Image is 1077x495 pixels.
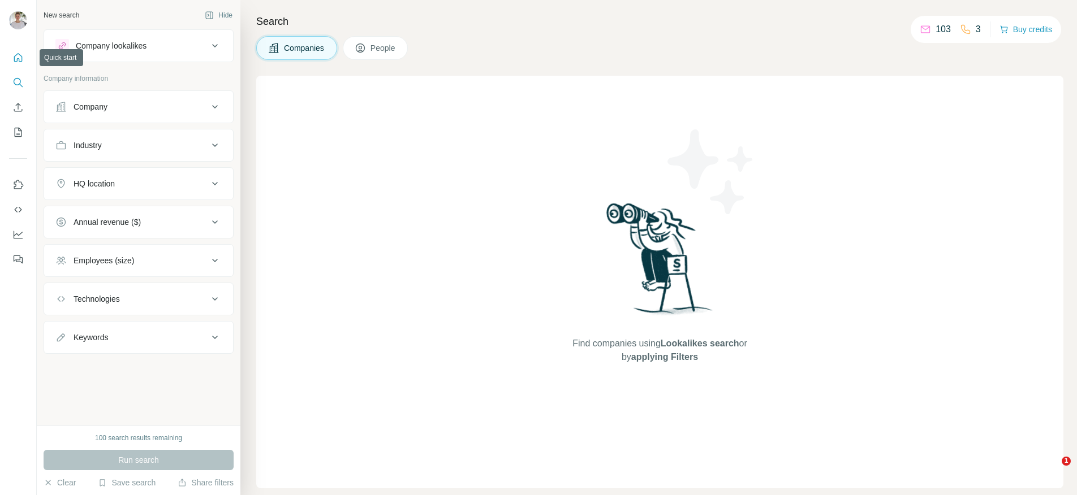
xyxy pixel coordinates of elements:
img: Avatar [9,11,27,29]
iframe: Intercom live chat [1039,457,1066,484]
button: Search [9,72,27,93]
button: My lists [9,122,27,142]
div: Company lookalikes [76,40,147,51]
button: Dashboard [9,224,27,245]
span: Companies [284,42,325,54]
div: Keywords [74,332,108,343]
button: Annual revenue ($) [44,209,233,236]
div: 100 search results remaining [95,433,182,443]
button: Enrich CSV [9,97,27,118]
button: Clear [44,477,76,488]
div: Technologies [74,293,120,305]
span: 1 [1062,457,1071,466]
button: Share filters [178,477,234,488]
button: Keywords [44,324,233,351]
button: Employees (size) [44,247,233,274]
p: Company information [44,73,234,84]
span: applying Filters [631,352,698,362]
div: Annual revenue ($) [74,216,141,228]
button: HQ location [44,170,233,197]
button: Use Surfe API [9,199,27,220]
div: Industry [74,140,102,151]
button: Quick start [9,47,27,68]
div: Employees (size) [74,255,134,266]
div: New search [44,10,79,20]
p: 3 [976,23,981,36]
button: Industry [44,132,233,159]
h4: Search [256,14,1063,29]
p: 103 [936,23,951,36]
img: Surfe Illustration - Woman searching with binoculars [601,200,719,326]
span: People [371,42,397,54]
span: Lookalikes search [661,338,739,348]
button: Feedback [9,249,27,270]
button: Hide [197,7,240,24]
button: Technologies [44,285,233,312]
div: Company [74,101,107,112]
button: Buy credits [1000,21,1052,37]
img: Surfe Illustration - Stars [660,121,762,223]
span: Find companies using or by [569,337,750,364]
button: Company lookalikes [44,32,233,59]
button: Save search [98,477,156,488]
button: Use Surfe on LinkedIn [9,175,27,195]
button: Company [44,93,233,120]
div: HQ location [74,178,115,189]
